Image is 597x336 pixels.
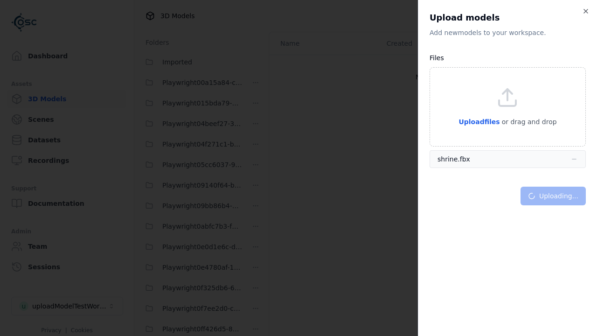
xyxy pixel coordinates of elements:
label: Files [430,54,444,62]
span: Upload files [458,118,500,126]
p: Add new model s to your workspace. [430,28,586,37]
p: or drag and drop [500,116,557,127]
h2: Upload models [430,11,586,24]
div: shrine.fbx [437,154,470,164]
